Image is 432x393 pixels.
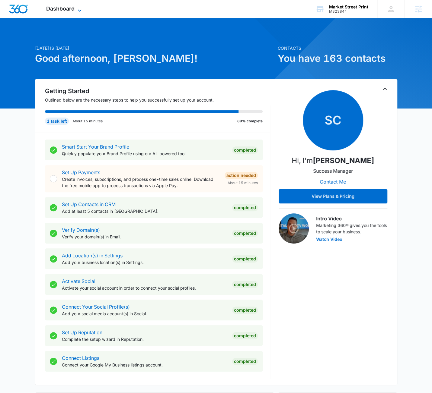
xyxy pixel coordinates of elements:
[62,362,227,368] p: Connect your Google My Business listings account.
[62,201,116,207] a: Set Up Contacts in CRM
[62,355,99,361] a: Connect Listings
[62,234,227,240] p: Verify your domain(s) in Email.
[279,189,387,203] button: View Plans & Pricing
[316,237,342,241] button: Watch Video
[292,155,374,166] p: Hi, I'm
[62,208,227,214] p: Add at least 5 contacts in [GEOGRAPHIC_DATA].
[232,146,258,154] div: Completed
[62,253,123,259] a: Add Location(s) in Settings
[62,176,220,189] p: Create invoices, subscriptions, and process one-time sales online. Download the free mobile app t...
[228,180,258,186] span: About 15 minutes
[237,118,263,124] p: 89% complete
[232,358,258,365] div: Completed
[72,118,103,124] p: About 15 minutes
[62,304,130,310] a: Connect Your Social Profile(s)
[45,97,270,103] p: Outlined below are the necessary steps to help you successfully set up your account.
[232,255,258,263] div: Completed
[278,51,397,66] h1: You have 163 contacts
[45,118,69,125] div: 1 task left
[232,281,258,288] div: Completed
[62,169,100,175] a: Set Up Payments
[329,9,368,14] div: account id
[314,174,352,189] button: Contact Me
[62,285,227,291] p: Activate your social account in order to connect your social profiles.
[232,307,258,314] div: Completed
[232,332,258,339] div: Completed
[45,86,270,96] h2: Getting Started
[232,230,258,237] div: Completed
[46,5,75,12] span: Dashboard
[225,172,258,179] div: Action Needed
[62,144,129,150] a: Smart Start Your Brand Profile
[313,156,374,165] strong: [PERSON_NAME]
[278,45,397,51] p: Contacts
[313,167,353,174] p: Success Manager
[316,222,387,235] p: Marketing 360® gives you the tools to scale your business.
[62,336,227,342] p: Complete the setup wizard in Reputation.
[35,51,274,66] h1: Good afternoon, [PERSON_NAME]!
[381,85,389,93] button: Toggle Collapse
[62,278,95,284] a: Activate Social
[232,204,258,211] div: Completed
[62,310,227,317] p: Add your social media account(s) in Social.
[303,90,363,150] span: SC
[62,150,227,157] p: Quickly populate your Brand Profile using our AI-powered tool.
[62,227,100,233] a: Verify Domain(s)
[35,45,274,51] p: [DATE] is [DATE]
[62,329,102,335] a: Set Up Reputation
[329,5,368,9] div: account name
[279,213,309,244] img: Intro Video
[62,259,227,266] p: Add your business location(s) in Settings.
[316,215,387,222] h3: Intro Video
